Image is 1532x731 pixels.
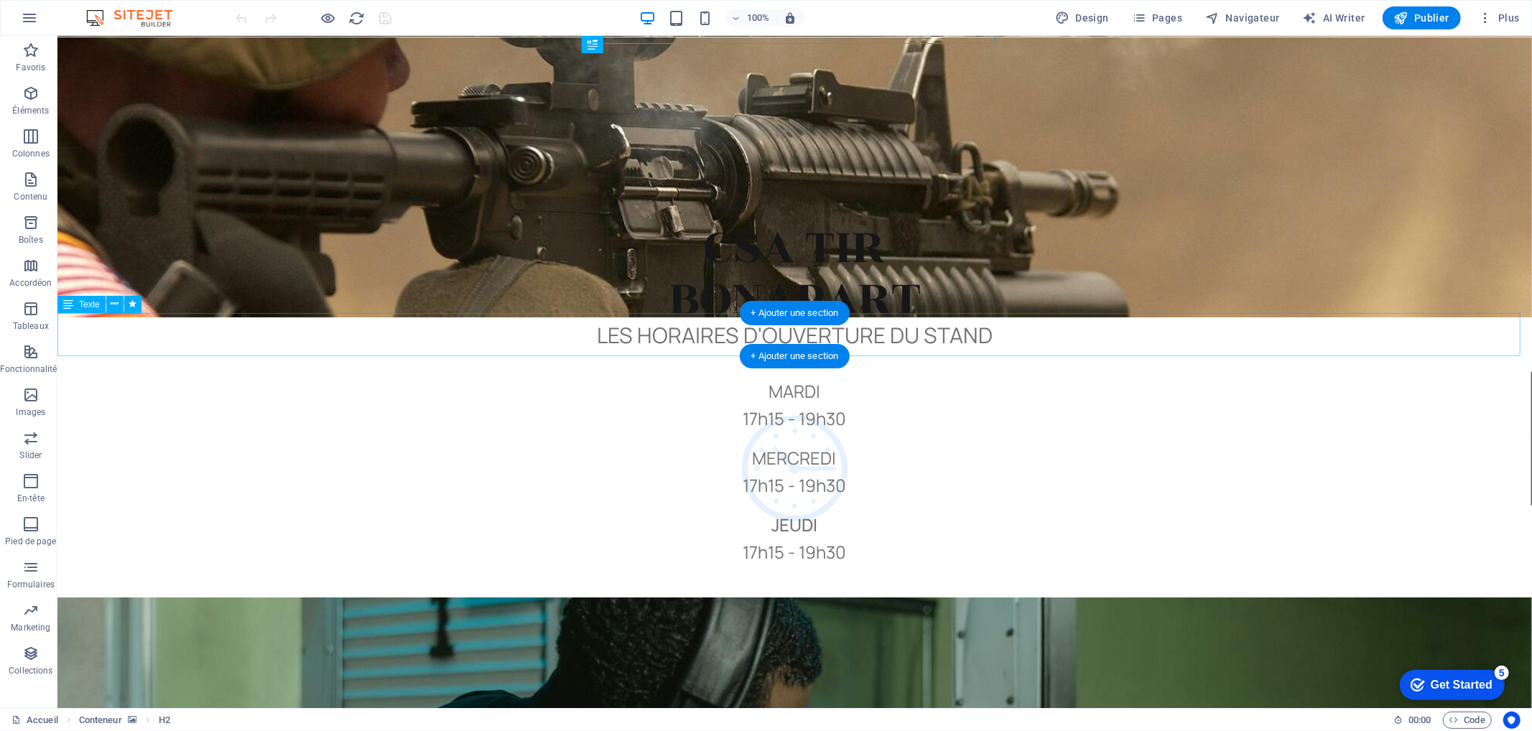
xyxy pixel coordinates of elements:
span: Texte [79,300,100,309]
a: Cliquez pour annuler la sélection. Double-cliquez pour ouvrir Pages. [11,712,58,729]
p: Slider [20,450,42,461]
i: Cet élément contient un arrière-plan. [128,716,136,724]
div: 5 [106,3,121,17]
p: Collections [9,665,52,676]
button: 100% [725,9,776,27]
h6: Durée de la session [1393,712,1431,729]
nav: breadcrumb [79,712,170,729]
span: Pages [1132,11,1182,25]
span: Design [1055,11,1109,25]
p: Colonnes [12,148,50,159]
button: reload [348,9,366,27]
button: Usercentrics [1503,712,1521,729]
button: AI Writer [1297,6,1371,29]
p: Tableaux [13,320,49,332]
h6: 100% [747,9,770,27]
span: Plus [1478,11,1520,25]
span: Publier [1394,11,1449,25]
span: Code [1449,712,1485,729]
p: Boîtes [19,234,43,246]
button: Publier [1383,6,1461,29]
div: + Ajouter une section [740,301,850,325]
button: Navigateur [1199,6,1285,29]
img: Editor Logo [83,9,190,27]
span: 00 00 [1408,712,1431,729]
p: Contenu [14,191,47,202]
p: Formulaires [7,579,55,590]
span: Cliquez pour sélectionner. Double-cliquez pour modifier. [79,712,122,729]
span: Navigateur [1205,11,1279,25]
p: En-tête [17,493,45,504]
div: Get Started [42,16,104,29]
p: Pied de page [5,536,56,547]
span: : [1419,714,1421,725]
p: Éléments [12,105,49,116]
button: Design [1049,6,1115,29]
button: Pages [1126,6,1188,29]
i: Lors du redimensionnement, ajuster automatiquement le niveau de zoom en fonction de l'appareil sé... [784,11,797,24]
div: + Ajouter une section [740,344,850,368]
div: Design (Ctrl+Alt+Y) [1049,6,1115,29]
p: Images [17,406,46,418]
button: Plus [1472,6,1526,29]
p: Accordéon [9,277,52,289]
span: Cliquez pour sélectionner. Double-cliquez pour modifier. [159,712,170,729]
button: Cliquez ici pour quitter le mode Aperçu et poursuivre l'édition. [320,9,337,27]
span: AI Writer [1303,11,1365,25]
p: Marketing [11,622,50,633]
button: Code [1443,712,1492,729]
p: Favoris [16,62,45,73]
i: Actualiser la page [349,10,366,27]
div: Get Started 5 items remaining, 0% complete [11,7,116,37]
